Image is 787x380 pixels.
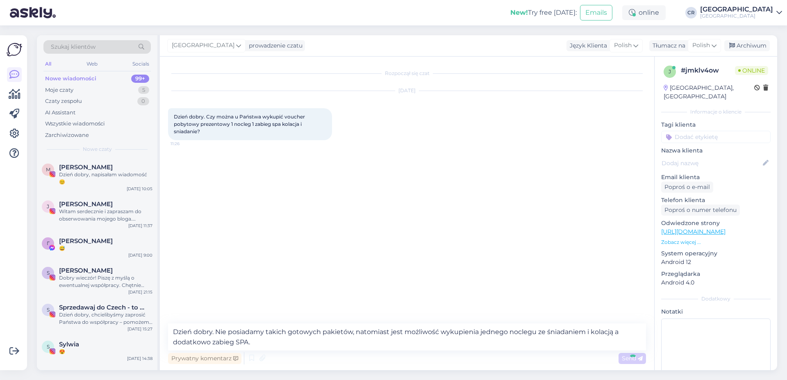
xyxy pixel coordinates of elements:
div: [DATE] 15:27 [127,326,152,332]
div: Język Klienta [566,41,607,50]
img: Askly Logo [7,42,22,57]
div: Moje czaty [45,86,73,94]
div: 😅 [59,245,152,252]
p: Telefon klienta [661,196,771,205]
span: j [669,68,671,75]
span: Sylwia [59,341,79,348]
input: Dodać etykietę [661,131,771,143]
span: Monika Kowalewska [59,164,113,171]
div: [GEOGRAPHIC_DATA] [700,13,773,19]
div: [DATE] 11:37 [128,223,152,229]
div: All [43,59,53,69]
p: Email klienta [661,173,771,182]
div: 99+ [131,75,149,83]
div: Wszystkie wiadomości [45,120,105,128]
div: Try free [DATE]: [510,8,577,18]
span: Polish [614,41,632,50]
div: Czaty zespołu [45,97,82,105]
span: Joanna Wesołek [59,200,113,208]
div: 0 [137,97,149,105]
div: Dzień dobry, chcielibyśmy zaprosić Państwa do współpracy – pomożemy dotrzeć do czeskich i [DEMOGR... [59,311,152,326]
div: AI Assistant [45,109,75,117]
p: Tagi klienta [661,121,771,129]
div: CR [685,7,697,18]
span: Polish [692,41,710,50]
p: Odwiedzone strony [661,219,771,228]
span: Sylwia Tomczak [59,267,113,274]
div: Tłumacz na [649,41,685,50]
span: Dzień dobry. Czy można u Państwa wykupić voucher pobytowy prezentowy 1 nocleg 1 zabieg spa kolacj... [174,114,306,134]
span: Online [735,66,768,75]
div: online [622,5,666,20]
div: [GEOGRAPHIC_DATA] [700,6,773,13]
b: New! [510,9,528,16]
div: Poproś o e-mail [661,182,713,193]
span: Szukaj klientów [51,43,96,51]
span: S [47,307,50,313]
div: Dodatkowy [661,295,771,303]
div: [DATE] 9:00 [128,252,152,258]
span: J [47,203,49,209]
span: Sprzedawaj do Czech - to proste! [59,304,144,311]
span: [GEOGRAPHIC_DATA] [172,41,234,50]
div: Archiwum [724,40,770,51]
div: [DATE] [168,87,646,94]
p: Android 12 [661,258,771,266]
span: S [47,270,50,276]
p: Zobacz więcej ... [661,239,771,246]
div: 😍 [59,348,152,355]
a: [URL][DOMAIN_NAME] [661,228,726,235]
div: [GEOGRAPHIC_DATA], [GEOGRAPHIC_DATA] [664,84,754,101]
div: Dzień dobry, napisałam wiadomość 😊 [59,171,152,186]
p: System operacyjny [661,249,771,258]
span: Nowe czaty [83,146,112,153]
div: Informacje o kliencie [661,108,771,116]
div: 5 [138,86,149,94]
span: M [46,166,50,173]
div: Socials [131,59,151,69]
div: Witam serdecznie i zapraszam do obserwowania mojego bloga. Obecnie posiadam ponad 22 tys. followe... [59,208,152,223]
div: Zarchiwizowane [45,131,89,139]
p: Notatki [661,307,771,316]
div: Rozpoczął się czat [168,70,646,77]
div: Web [85,59,99,69]
div: [DATE] 10:05 [127,186,152,192]
input: Dodaj nazwę [662,159,761,168]
span: Галина Попова [59,237,113,245]
div: [DATE] 21:15 [128,289,152,295]
a: [GEOGRAPHIC_DATA][GEOGRAPHIC_DATA] [700,6,782,19]
div: [DATE] 14:38 [127,355,152,362]
p: Nazwa klienta [661,146,771,155]
div: Nowe wiadomości [45,75,96,83]
div: # jmklv4ow [681,66,735,75]
div: prowadzenie czatu [246,41,303,50]
p: Android 4.0 [661,278,771,287]
button: Emails [580,5,612,20]
span: Г [47,240,50,246]
span: S [47,344,50,350]
div: Dobry wieczór! Piszę z myślą o ewentualnej współpracy. Chętnie przygotuję materiały w ramach poby... [59,274,152,289]
p: Przeglądarka [661,270,771,278]
div: Poproś o numer telefonu [661,205,740,216]
span: 11:26 [171,141,201,147]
